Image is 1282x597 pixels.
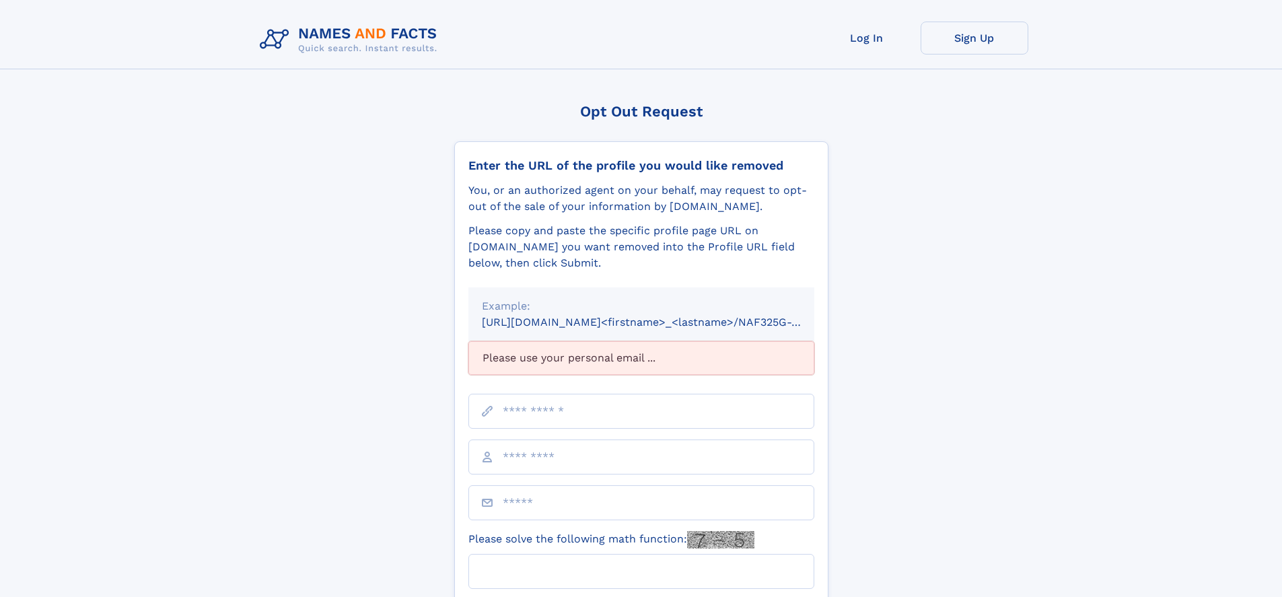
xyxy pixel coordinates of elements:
small: [URL][DOMAIN_NAME]<firstname>_<lastname>/NAF325G-xxxxxxxx [482,316,840,328]
div: Opt Out Request [454,103,828,120]
img: Logo Names and Facts [254,22,448,58]
div: Please use your personal email ... [468,341,814,375]
a: Sign Up [921,22,1028,55]
a: Log In [813,22,921,55]
div: You, or an authorized agent on your behalf, may request to opt-out of the sale of your informatio... [468,182,814,215]
label: Please solve the following math function: [468,531,754,549]
div: Please copy and paste the specific profile page URL on [DOMAIN_NAME] you want removed into the Pr... [468,223,814,271]
div: Enter the URL of the profile you would like removed [468,158,814,173]
div: Example: [482,298,801,314]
